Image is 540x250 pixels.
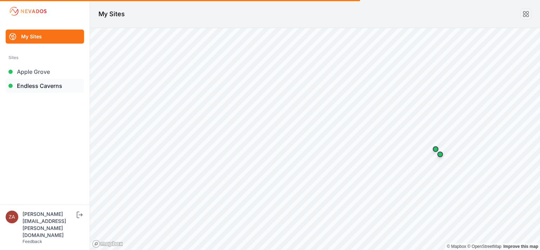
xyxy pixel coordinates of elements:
[8,53,81,62] div: Sites
[98,9,125,19] h1: My Sites
[467,244,501,249] a: OpenStreetMap
[429,142,443,156] div: Map marker
[22,211,75,239] div: [PERSON_NAME][EMAIL_ADDRESS][PERSON_NAME][DOMAIN_NAME]
[8,6,48,17] img: Nevados
[6,65,84,79] a: Apple Grove
[22,239,42,244] a: Feedback
[92,240,123,248] a: Mapbox logo
[90,28,540,250] canvas: Map
[6,211,18,223] img: zachary.brogan@energixrenewables.com
[6,30,84,44] a: My Sites
[6,79,84,93] a: Endless Caverns
[503,244,538,249] a: Map feedback
[447,244,466,249] a: Mapbox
